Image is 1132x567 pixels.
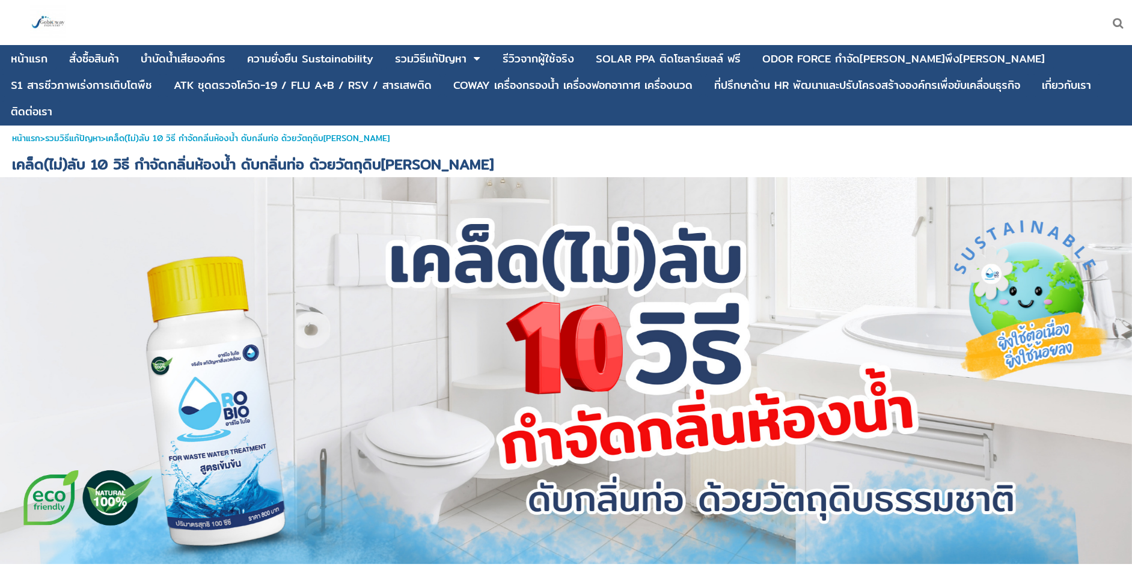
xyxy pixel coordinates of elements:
div: ความยั่งยืน Sustainability [247,53,373,64]
div: รวมวิธีแก้ปัญหา [395,53,467,64]
div: สั่งซื้อสินค้า [69,53,119,64]
a: หน้าแรก [11,47,47,70]
a: S1 สารชีวภาพเร่งการเติบโตพืช [11,74,152,97]
a: เกี่ยวกับเรา [1042,74,1091,97]
a: ODOR FORCE กำจัด[PERSON_NAME]พึง[PERSON_NAME] [762,47,1045,70]
div: เกี่ยวกับเรา [1042,80,1091,91]
img: large-1644130236041.jpg [30,5,66,41]
div: หน้าแรก [11,53,47,64]
a: สั่งซื้อสินค้า [69,47,119,70]
span: เคล็ด(ไม่)ลับ 10 วิธี กำจัดกลิ่นห้องน้ำ ดับกลิ่นท่อ ด้วยวัตถุดิบ[PERSON_NAME] [106,132,390,145]
a: รวมวิธีแก้ปัญหา [395,47,467,70]
a: COWAY เครื่องกรองน้ำ เครื่องฟอกอากาศ เครื่องนวด [453,74,693,97]
div: SOLAR PPA ติดโซลาร์เซลล์ ฟรี [596,53,741,64]
div: บําบัดน้ำเสียองค์กร [141,53,225,64]
a: SOLAR PPA ติดโซลาร์เซลล์ ฟรี [596,47,741,70]
a: ติดต่อเรา [11,100,52,123]
div: รีวิวจากผู้ใช้จริง [503,53,574,64]
span: เคล็ด(ไม่)ลับ 10 วิธี กำจัดกลิ่นห้องน้ำ ดับกลิ่นท่อ ด้วยวัตถุดิบ[PERSON_NAME] [12,153,494,175]
div: ATK ชุดตรวจโควิด-19 / FLU A+B / RSV / สารเสพติด [174,80,432,91]
a: หน้าแรก [12,132,40,145]
a: บําบัดน้ำเสียองค์กร [141,47,225,70]
a: รีวิวจากผู้ใช้จริง [503,47,574,70]
div: ODOR FORCE กำจัด[PERSON_NAME]พึง[PERSON_NAME] [762,53,1045,64]
a: ATK ชุดตรวจโควิด-19 / FLU A+B / RSV / สารเสพติด [174,74,432,97]
a: รวมวิธีแก้ปัญหา [45,132,101,145]
div: S1 สารชีวภาพเร่งการเติบโตพืช [11,80,152,91]
div: COWAY เครื่องกรองน้ำ เครื่องฟอกอากาศ เครื่องนวด [453,80,693,91]
div: ติดต่อเรา [11,106,52,117]
a: ความยั่งยืน Sustainability [247,47,373,70]
div: ที่ปรึกษาด้าน HR พัฒนาและปรับโครงสร้างองค์กรเพื่อขับเคลื่อนธุรกิจ [714,80,1020,91]
a: ที่ปรึกษาด้าน HR พัฒนาและปรับโครงสร้างองค์กรเพื่อขับเคลื่อนธุรกิจ [714,74,1020,97]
